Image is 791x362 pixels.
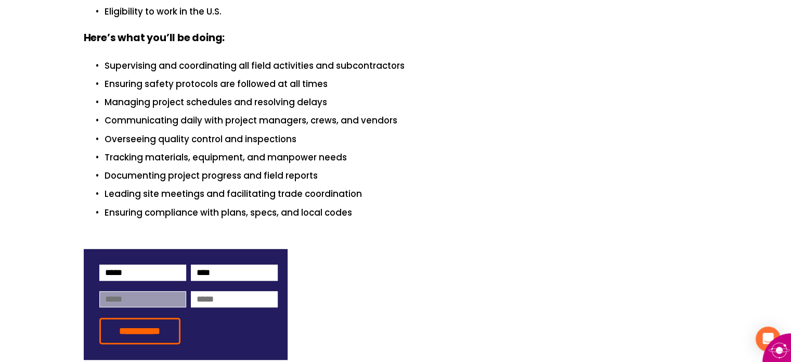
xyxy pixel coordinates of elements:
[105,151,708,165] p: Tracking materials, equipment, and manpower needs
[756,327,781,352] div: Open Intercom Messenger
[105,114,708,128] p: Communicating daily with project managers, crews, and vendors
[105,59,708,73] p: Supervising and coordinating all field activities and subcontractors
[84,30,225,47] strong: Here’s what you’ll be doing:
[105,77,708,91] p: Ensuring safety protocols are followed at all times
[105,169,708,183] p: Documenting project progress and field reports
[105,206,708,220] p: Ensuring compliance with plans, specs, and local codes
[105,95,708,109] p: Managing project schedules and resolving delays
[105,132,708,146] p: Overseeing quality control and inspections
[105,5,708,19] p: Eligibility to work in the U.S.
[105,187,708,201] p: Leading site meetings and facilitating trade coordination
